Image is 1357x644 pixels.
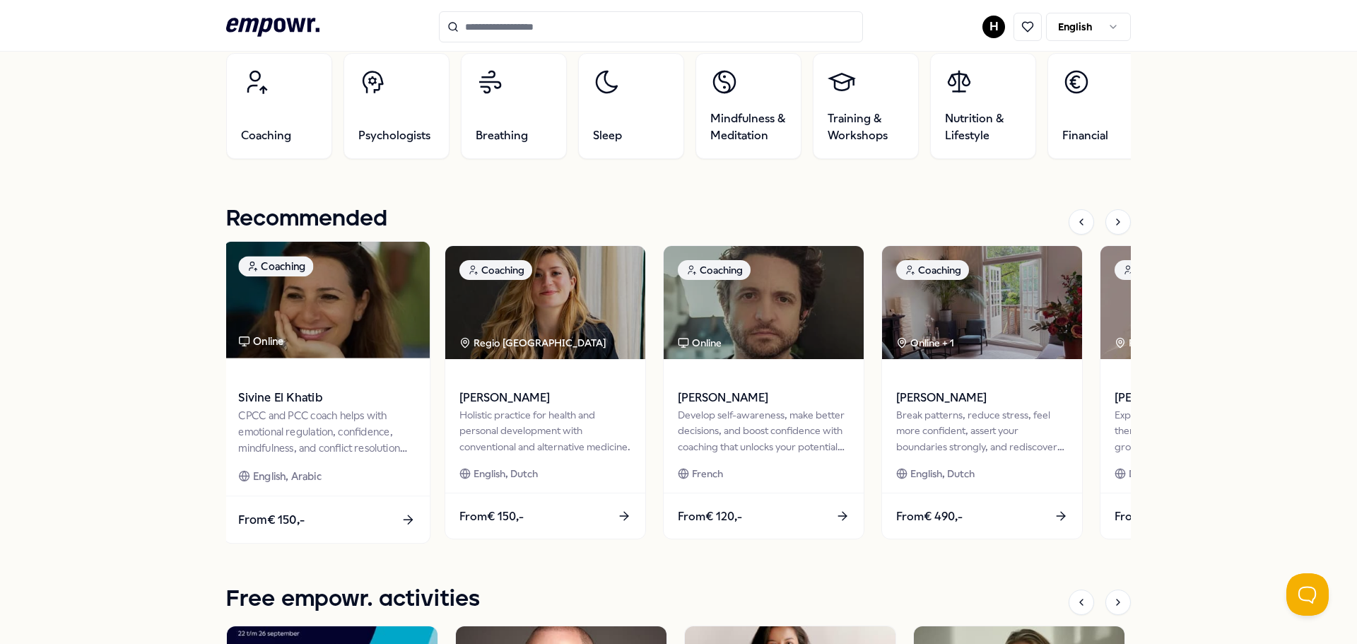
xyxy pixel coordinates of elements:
[678,508,742,526] span: From € 120,-
[828,110,904,144] span: Training & Workshops
[896,389,1068,407] span: [PERSON_NAME]
[238,333,283,349] div: Online
[1115,260,1187,280] div: Coaching
[343,53,450,159] a: Psychologists
[1115,407,1286,455] div: Experienced (relationship) coach and therapist. Assists with personal growth and leadership, rela...
[439,11,863,42] input: Search for products, categories or subcategories
[896,407,1068,455] div: Break patterns, reduce stress, feel more confident, assert your boundaries strongly, and rediscov...
[710,110,787,144] span: Mindfulness & Meditation
[678,260,751,280] div: Coaching
[896,260,969,280] div: Coaching
[593,127,622,144] span: Sleep
[226,582,480,617] h1: Free empowr. activities
[1286,573,1329,616] iframe: Help Scout Beacon - Open
[459,407,631,455] div: Holistic practice for health and personal development with conventional and alternative medicine.
[695,53,801,159] a: Mindfulness & Meditation
[224,242,430,358] img: package image
[445,246,645,359] img: package image
[945,110,1021,144] span: Nutrition & Lifestyle
[1129,466,1156,481] span: Dutch
[1115,389,1286,407] span: [PERSON_NAME]
[982,16,1005,38] button: H
[461,53,567,159] a: Breathing
[678,389,850,407] span: [PERSON_NAME]
[882,246,1082,359] img: package image
[881,245,1083,539] a: package imageCoachingOnline + 1[PERSON_NAME]Break patterns, reduce stress, feel more confident, a...
[678,407,850,455] div: Develop self-awareness, make better decisions, and boost confidence with coaching that unlocks yo...
[238,510,305,529] span: From € 150,-
[253,468,322,484] span: English, Arabic
[459,335,609,351] div: Regio [GEOGRAPHIC_DATA]
[910,466,975,481] span: English, Dutch
[678,335,722,351] div: Online
[241,127,291,144] span: Coaching
[223,241,431,544] a: package imageCoachingOnlineSivine El KhatibCPCC and PCC coach helps with emotional regulation, co...
[896,508,963,526] span: From € 490,-
[476,127,528,144] span: Breathing
[1115,335,1264,351] div: Regio [GEOGRAPHIC_DATA]
[813,53,919,159] a: Training & Workshops
[238,256,313,276] div: Coaching
[664,246,864,359] img: package image
[692,466,723,481] span: French
[930,53,1036,159] a: Nutrition & Lifestyle
[459,508,524,526] span: From € 150,-
[1100,245,1301,539] a: package imageCoachingRegio [GEOGRAPHIC_DATA] [PERSON_NAME]Experienced (relationship) coach and th...
[238,389,415,407] span: Sivine El Khatib
[896,335,954,351] div: Online + 1
[1047,53,1153,159] a: Financial
[1062,127,1108,144] span: Financial
[445,245,646,539] a: package imageCoachingRegio [GEOGRAPHIC_DATA] [PERSON_NAME]Holistic practice for health and person...
[1115,508,1178,526] span: From € 135,-
[459,389,631,407] span: [PERSON_NAME]
[238,407,415,456] div: CPCC and PCC coach helps with emotional regulation, confidence, mindfulness, and conflict resolut...
[474,466,538,481] span: English, Dutch
[578,53,684,159] a: Sleep
[226,53,332,159] a: Coaching
[226,201,387,237] h1: Recommended
[459,260,532,280] div: Coaching
[663,245,864,539] a: package imageCoachingOnline[PERSON_NAME]Develop self-awareness, make better decisions, and boost ...
[1100,246,1300,359] img: package image
[358,127,430,144] span: Psychologists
